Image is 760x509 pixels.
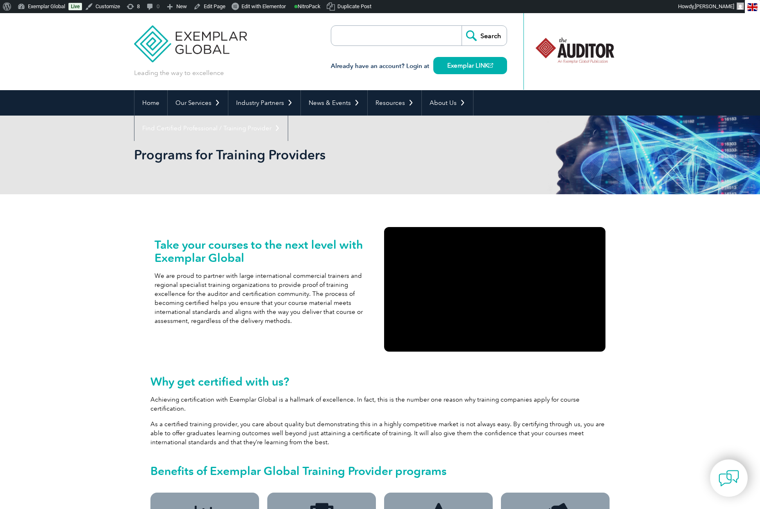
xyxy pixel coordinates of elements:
h2: Take your courses to the next level with Exemplar Global [155,238,376,264]
p: Achieving certification with Exemplar Global is a hallmark of excellence. In fact, this is the nu... [150,395,610,413]
img: Exemplar Global [134,13,247,62]
h2: Programs for Training Providers [134,148,478,161]
span: Edit with Elementor [241,3,286,9]
img: open_square.png [489,63,493,68]
p: We are proud to partner with large international commercial trainers and regional specialist trai... [155,271,376,325]
iframe: Exemplar Global's TPECS and RTP Programs [384,227,605,352]
h3: Already have an account? Login at [331,61,507,71]
img: contact-chat.png [719,468,739,489]
a: Home [134,90,167,116]
a: Find Certified Professional / Training Provider [134,116,288,141]
span: [PERSON_NAME] [695,3,734,9]
p: Leading the way to excellence [134,68,224,77]
a: Exemplar LINK [433,57,507,74]
a: Resources [368,90,421,116]
a: News & Events [301,90,367,116]
a: Live [68,3,82,10]
a: About Us [422,90,473,116]
p: As a certified training provider, you care about quality but demonstrating this in a highly compe... [150,420,610,447]
h2: Why get certified with us? [150,375,610,388]
img: en [747,3,758,11]
input: Search [462,26,507,45]
h2: Benefits of Exemplar Global Training Provider programs [150,464,610,477]
a: Industry Partners [228,90,300,116]
a: Our Services [168,90,228,116]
